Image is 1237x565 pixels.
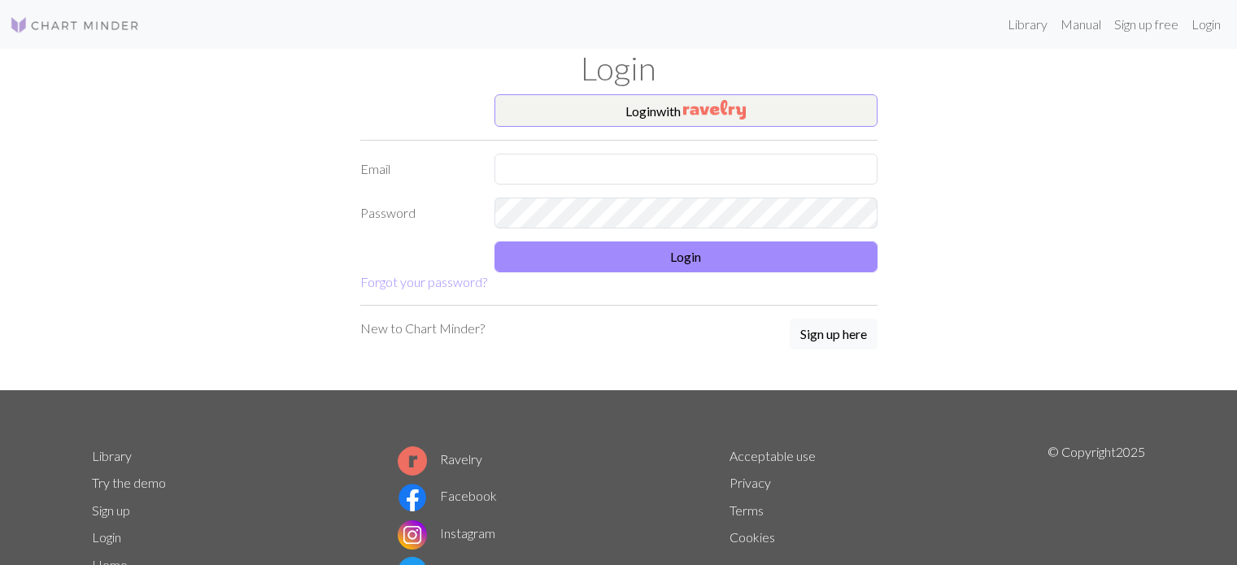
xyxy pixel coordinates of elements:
img: Instagram logo [398,520,427,550]
p: New to Chart Minder? [360,319,485,338]
a: Cookies [730,529,775,545]
a: Sign up free [1108,8,1185,41]
a: Library [92,448,132,463]
a: Try the demo [92,475,166,490]
img: Ravelry [683,100,746,120]
a: Login [1185,8,1227,41]
h1: Login [82,49,1156,88]
img: Ravelry logo [398,446,427,476]
a: Facebook [398,488,497,503]
a: Terms [730,502,764,518]
a: Manual [1054,8,1108,41]
a: Acceptable use [730,448,816,463]
a: Forgot your password? [360,274,487,289]
a: Sign up [92,502,130,518]
button: Login [494,241,878,272]
label: Email [351,154,485,185]
button: Sign up here [790,319,878,350]
a: Privacy [730,475,771,490]
a: Login [92,529,121,545]
a: Ravelry [398,451,482,467]
label: Password [351,198,485,228]
a: Sign up here [790,319,878,351]
a: Instagram [398,525,495,541]
a: Library [1001,8,1054,41]
img: Logo [10,15,140,35]
button: Loginwith [494,94,878,127]
img: Facebook logo [398,483,427,512]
